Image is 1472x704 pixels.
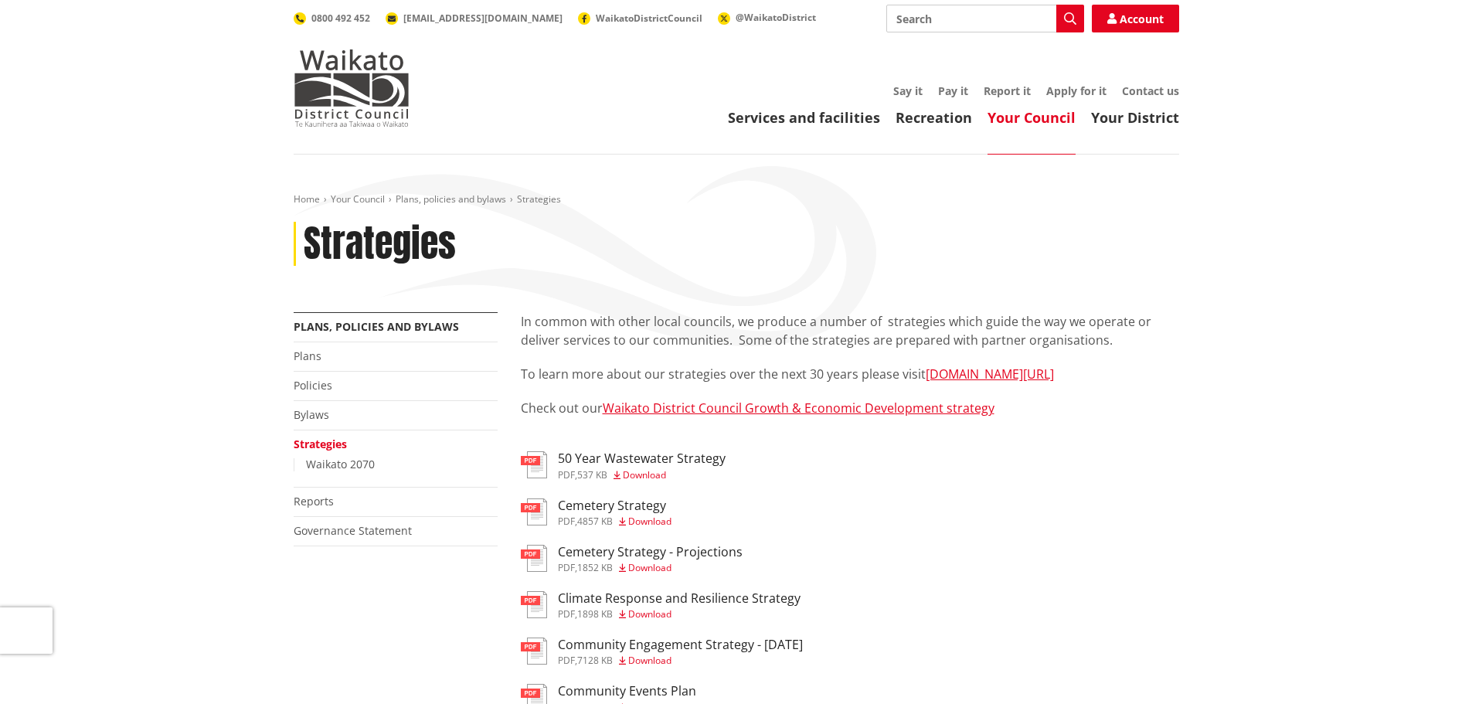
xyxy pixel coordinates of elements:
[577,515,613,528] span: 4857 KB
[521,638,547,665] img: document-pdf.svg
[558,471,726,480] div: ,
[736,11,816,24] span: @WaikatoDistrict
[558,451,726,466] h3: 50 Year Wastewater Strategy
[294,319,459,334] a: Plans, policies and bylaws
[558,561,575,574] span: pdf
[294,437,347,451] a: Strategies
[893,83,923,98] a: Say it
[718,11,816,24] a: @WaikatoDistrict
[521,498,547,525] img: document-pdf.svg
[558,684,696,699] h3: Community Events Plan
[558,563,743,573] div: ,
[578,12,702,25] a: WaikatoDistrictCouncil
[577,654,613,667] span: 7128 KB
[558,607,575,621] span: pdf
[1092,5,1179,32] a: Account
[517,192,561,206] span: Strategies
[628,515,671,528] span: Download
[558,654,575,667] span: pdf
[294,192,320,206] a: Home
[304,222,456,267] h1: Strategies
[984,83,1031,98] a: Report it
[294,49,410,127] img: Waikato District Council - Te Kaunihera aa Takiwaa o Waikato
[521,545,547,572] img: document-pdf.svg
[311,12,370,25] span: 0800 492 452
[396,192,506,206] a: Plans, policies and bylaws
[558,591,801,606] h3: Climate Response and Resilience Strategy
[1091,108,1179,127] a: Your District
[521,312,1179,349] p: In common with other local councils, we produce a number of strategies which guide the way we ope...
[938,83,968,98] a: Pay it
[521,498,671,526] a: Cemetery Strategy pdf,4857 KB Download
[988,108,1076,127] a: Your Council
[521,591,801,619] a: Climate Response and Resilience Strategy pdf,1898 KB Download
[596,12,702,25] span: WaikatoDistrictCouncil
[521,451,547,478] img: document-pdf.svg
[294,378,332,393] a: Policies
[521,312,1179,436] div: Check out our
[521,365,1179,383] p: To learn more about our strategies over the next 30 years please visit
[294,523,412,538] a: Governance Statement
[558,515,575,528] span: pdf
[521,638,803,665] a: Community Engagement Strategy - [DATE] pdf,7128 KB Download
[294,494,334,508] a: Reports
[521,545,743,573] a: Cemetery Strategy - Projections pdf,1852 KB Download
[728,108,880,127] a: Services and facilities
[577,468,607,481] span: 537 KB
[1046,83,1107,98] a: Apply for it
[628,607,671,621] span: Download
[896,108,972,127] a: Recreation
[294,12,370,25] a: 0800 492 452
[558,545,743,559] h3: Cemetery Strategy - Projections
[628,561,671,574] span: Download
[306,457,375,471] a: Waikato 2070
[623,468,666,481] span: Download
[603,400,994,417] a: Waikato District Council Growth & Economic Development strategy
[577,607,613,621] span: 1898 KB
[331,192,385,206] a: Your Council
[886,5,1084,32] input: Search input
[1122,83,1179,98] a: Contact us
[558,638,803,652] h3: Community Engagement Strategy - [DATE]
[403,12,563,25] span: [EMAIL_ADDRESS][DOMAIN_NAME]
[558,656,803,665] div: ,
[386,12,563,25] a: [EMAIL_ADDRESS][DOMAIN_NAME]
[558,498,671,513] h3: Cemetery Strategy
[521,591,547,618] img: document-pdf.svg
[577,561,613,574] span: 1852 KB
[294,349,321,363] a: Plans
[558,610,801,619] div: ,
[628,654,671,667] span: Download
[558,468,575,481] span: pdf
[558,517,671,526] div: ,
[521,451,726,479] a: 50 Year Wastewater Strategy pdf,537 KB Download
[294,193,1179,206] nav: breadcrumb
[294,407,329,422] a: Bylaws
[926,366,1054,383] a: [DOMAIN_NAME][URL]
